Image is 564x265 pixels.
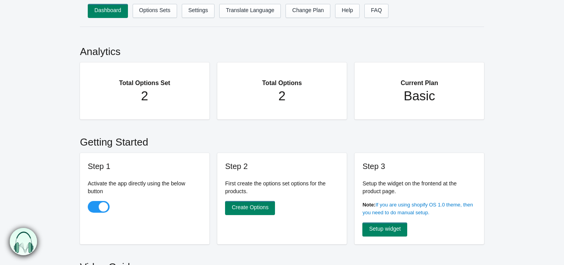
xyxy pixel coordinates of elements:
[362,202,473,215] a: If you are using shopify OS 1.0 theme, then you need to do manual setup.
[80,37,484,62] h2: Analytics
[225,161,339,172] h3: Step 2
[362,161,476,172] h3: Step 3
[364,4,388,18] a: FAQ
[362,202,375,208] b: Note:
[233,88,331,104] h1: 2
[362,180,476,195] p: Setup the widget on the frontend at the product page.
[88,180,202,195] p: Activate the app directly using the below button
[362,222,407,237] a: Setup widget
[10,228,37,256] img: bxm.png
[233,70,331,88] h2: Total Options
[286,4,330,18] a: Change Plan
[225,201,275,215] a: Create Options
[96,88,194,104] h1: 2
[88,4,128,18] a: Dashboard
[219,4,281,18] a: Translate Language
[370,88,468,104] h1: Basic
[88,161,202,172] h3: Step 1
[335,4,360,18] a: Help
[80,127,484,153] h2: Getting Started
[96,70,194,88] h2: Total Options Set
[182,4,215,18] a: Settings
[133,4,177,18] a: Options Sets
[225,180,339,195] p: First create the options set options for the products.
[370,70,468,88] h2: Current Plan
